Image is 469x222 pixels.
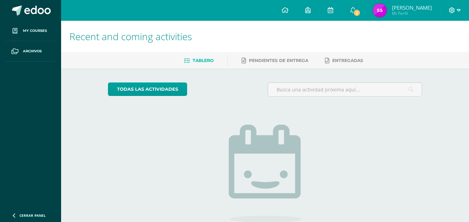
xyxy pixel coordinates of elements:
[325,55,363,66] a: Entregadas
[6,41,56,62] a: Archivos
[392,4,432,11] span: [PERSON_NAME]
[69,30,192,43] span: Recent and coming activities
[23,28,47,34] span: My courses
[332,58,363,63] span: Entregadas
[6,21,56,41] a: My courses
[19,213,46,218] span: Cerrar panel
[268,83,422,96] input: Busca una actividad próxima aquí...
[353,9,361,17] span: 2
[184,55,213,66] a: Tablero
[249,58,308,63] span: Pendientes de entrega
[193,58,213,63] span: Tablero
[108,82,187,96] a: todas las Actividades
[242,55,308,66] a: Pendientes de entrega
[23,48,42,54] span: Archivos
[373,3,387,17] img: 497361e361672ec9b821094dc0b62028.png
[392,10,432,16] span: Mi Perfil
